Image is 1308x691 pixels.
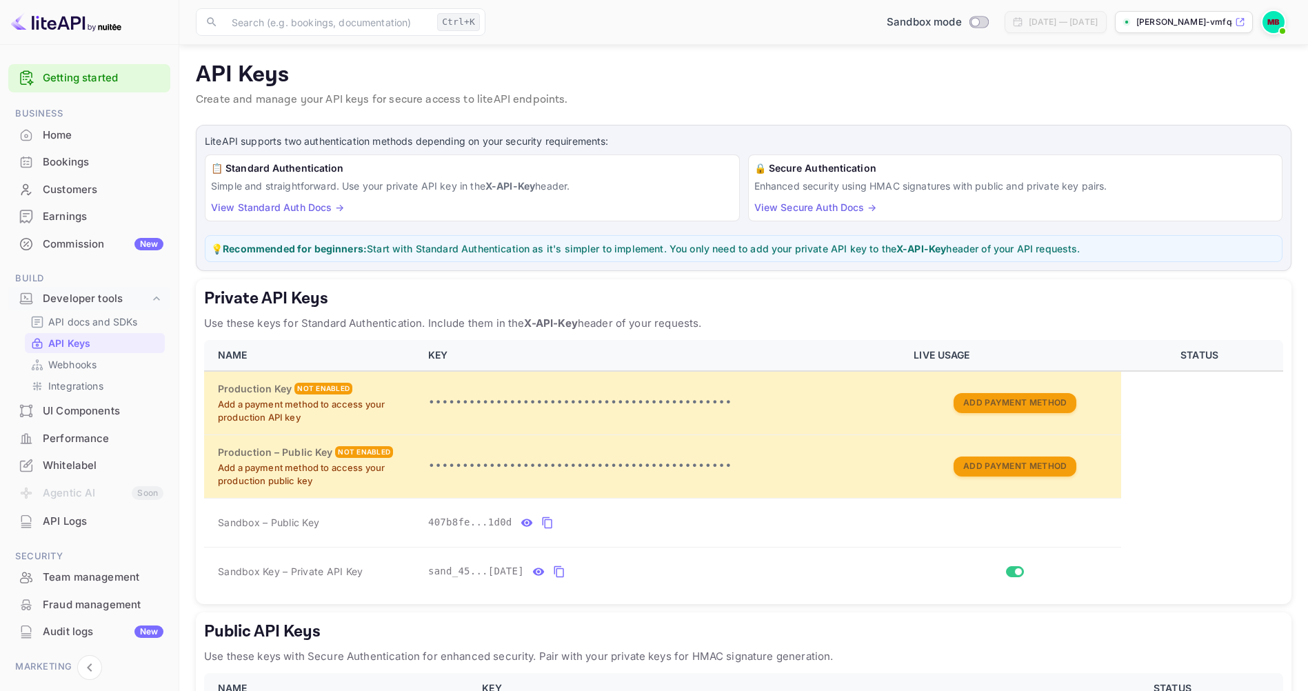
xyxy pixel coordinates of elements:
th: KEY [420,340,905,371]
a: Bookings [8,149,170,174]
a: Performance [8,425,170,451]
table: private api keys table [204,340,1283,596]
button: Add Payment Method [954,457,1076,477]
a: Integrations [30,379,159,393]
div: Earnings [8,203,170,230]
div: Customers [43,182,163,198]
p: Use these keys with Secure Authentication for enhanced security. Pair with your private keys for ... [204,648,1283,665]
p: ••••••••••••••••••••••••••••••••••••••••••••• [428,394,897,411]
a: Add Payment Method [954,459,1076,471]
a: API docs and SDKs [30,314,159,329]
span: Build [8,271,170,286]
a: UI Components [8,398,170,423]
div: UI Components [8,398,170,425]
div: New [134,238,163,250]
div: Performance [43,431,163,447]
p: ••••••••••••••••••••••••••••••••••••••••••••• [428,458,897,474]
p: Add a payment method to access your production public key [218,461,412,488]
div: Ctrl+K [437,13,480,31]
h6: Production – Public Key [218,445,332,460]
div: Team management [43,570,163,585]
span: Business [8,106,170,121]
button: Collapse navigation [77,655,102,680]
p: API docs and SDKs [48,314,138,329]
h6: Production Key [218,381,292,397]
div: Webhooks [25,354,165,374]
a: Earnings [8,203,170,229]
img: LiteAPI logo [11,11,121,33]
div: Not enabled [335,446,393,458]
div: API Logs [43,514,163,530]
div: Developer tools [43,291,150,307]
input: Search (e.g. bookings, documentation) [223,8,432,36]
div: UI Components [43,403,163,419]
div: Customers [8,177,170,203]
a: API Logs [8,508,170,534]
div: API Logs [8,508,170,535]
div: Bookings [43,154,163,170]
a: Team management [8,564,170,590]
h6: 🔒 Secure Authentication [754,161,1277,176]
strong: X-API-Key [896,243,946,254]
span: sand_45...[DATE] [428,564,524,579]
div: CommissionNew [8,231,170,258]
h6: 📋 Standard Authentication [211,161,734,176]
a: Add Payment Method [954,396,1076,408]
div: API docs and SDKs [25,312,165,332]
a: Whitelabel [8,452,170,478]
span: Marketing [8,659,170,674]
p: Create and manage your API keys for secure access to liteAPI endpoints. [196,92,1291,108]
h5: Public API Keys [204,621,1283,643]
img: Mark Bolduc [1262,11,1285,33]
div: Integrations [25,376,165,396]
a: Getting started [43,70,163,86]
p: Integrations [48,379,103,393]
div: Home [43,128,163,143]
div: Developer tools [8,287,170,311]
div: Getting started [8,64,170,92]
a: CommissionNew [8,231,170,257]
a: Fraud management [8,592,170,617]
div: Audit logsNew [8,619,170,645]
div: Commission [43,237,163,252]
a: API Keys [30,336,159,350]
p: LiteAPI supports two authentication methods depending on your security requirements: [205,134,1282,149]
p: 💡 Start with Standard Authentication as it's simpler to implement. You only need to add your priv... [211,241,1276,256]
p: Use these keys for Standard Authentication. Include them in the header of your requests. [204,315,1283,332]
strong: X-API-Key [485,180,535,192]
p: Webhooks [48,357,97,372]
th: NAME [204,340,420,371]
div: Whitelabel [8,452,170,479]
div: Bookings [8,149,170,176]
a: View Secure Auth Docs → [754,201,876,213]
div: Fraud management [8,592,170,619]
div: [DATE] — [DATE] [1029,16,1098,28]
p: [PERSON_NAME]-vmfqa.nuit... [1136,16,1232,28]
span: Sandbox mode [887,14,962,30]
th: STATUS [1121,340,1283,371]
h5: Private API Keys [204,288,1283,310]
button: Add Payment Method [954,393,1076,413]
a: View Standard Auth Docs → [211,201,344,213]
div: Performance [8,425,170,452]
span: 407b8fe...1d0d [428,515,512,530]
div: API Keys [25,333,165,353]
div: Whitelabel [43,458,163,474]
div: New [134,625,163,638]
a: Audit logsNew [8,619,170,644]
span: Sandbox – Public Key [218,515,319,530]
p: API Keys [196,61,1291,89]
div: Audit logs [43,624,163,640]
a: Webhooks [30,357,159,372]
div: Switch to Production mode [881,14,994,30]
div: Not enabled [294,383,352,394]
p: Add a payment method to access your production API key [218,398,412,425]
strong: Recommended for beginners: [223,243,367,254]
span: Security [8,549,170,564]
div: Team management [8,564,170,591]
a: Home [8,122,170,148]
div: Home [8,122,170,149]
th: LIVE USAGE [905,340,1121,371]
span: Sandbox Key – Private API Key [218,565,363,577]
strong: X-API-Key [524,317,577,330]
